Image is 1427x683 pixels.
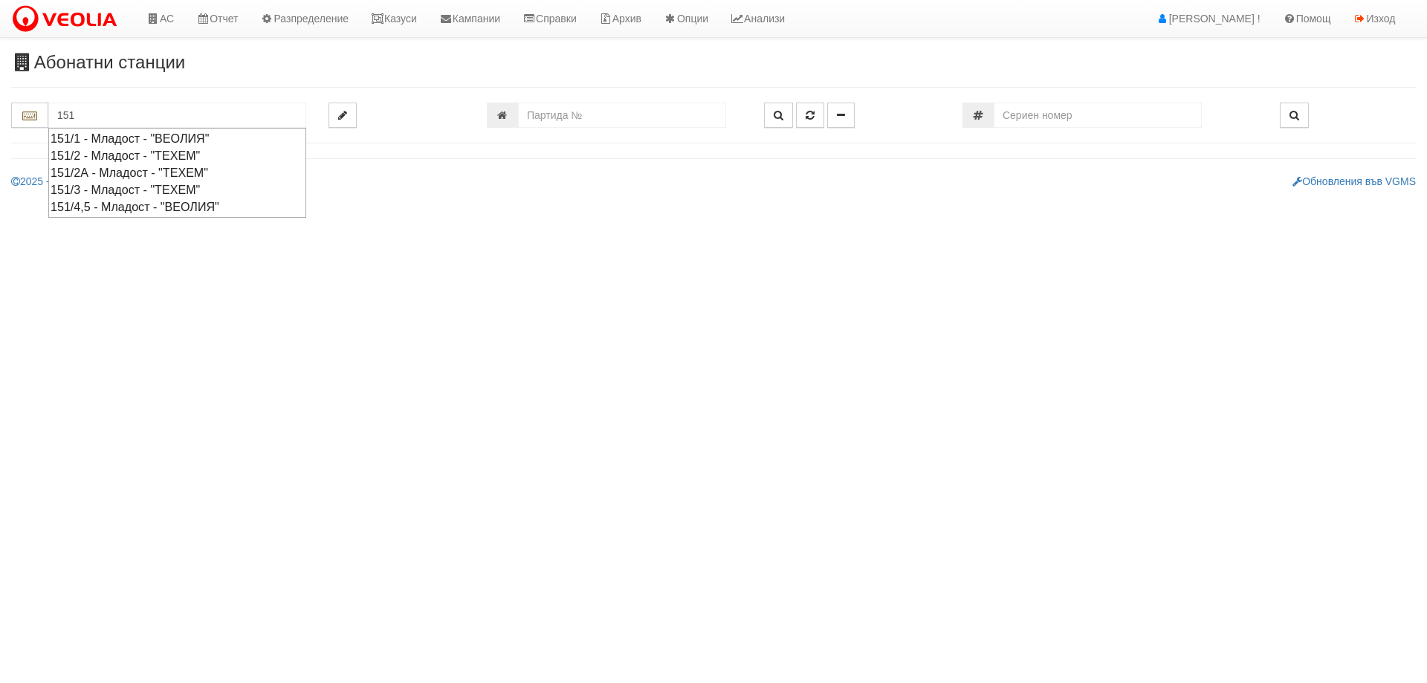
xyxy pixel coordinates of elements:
[11,4,124,35] img: VeoliaLogo.png
[518,103,726,128] input: Партида №
[51,130,304,147] div: 151/1 - Младост - "ВЕОЛИЯ"
[51,164,304,181] div: 151/2А - Младост - "ТЕХЕМ"
[51,147,304,164] div: 151/2 - Младост - "ТЕХЕМ"
[1292,175,1416,187] a: Обновления във VGMS
[51,181,304,198] div: 151/3 - Младост - "ТЕХЕМ"
[51,198,304,216] div: 151/4,5 - Младост - "ВЕОЛИЯ"
[994,103,1202,128] input: Сериен номер
[11,53,1416,72] h3: Абонатни станции
[48,103,306,128] input: Абонатна станция
[11,175,134,187] a: 2025 - Sintex Group Ltd.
